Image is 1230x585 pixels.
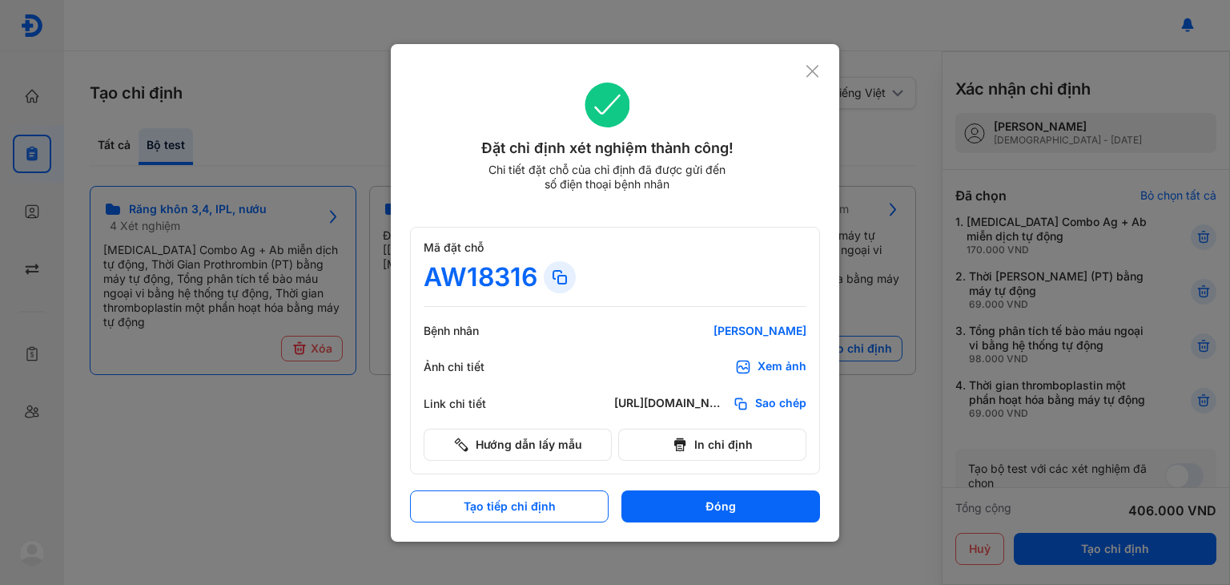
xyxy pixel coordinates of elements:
button: Đóng [621,490,820,522]
div: Bệnh nhân [424,324,520,338]
div: Xem ảnh [758,359,806,375]
button: Hướng dẫn lấy mẫu [424,429,612,461]
div: AW18316 [424,261,537,293]
button: Tạo tiếp chỉ định [410,490,609,522]
div: [PERSON_NAME] [614,324,806,338]
div: Mã đặt chỗ [424,240,806,255]
div: Ảnh chi tiết [424,360,520,374]
button: In chỉ định [618,429,806,461]
div: Chi tiết đặt chỗ của chỉ định đã được gửi đến số điện thoại bệnh nhân [481,163,733,192]
div: Link chi tiết [424,397,520,411]
div: [URL][DOMAIN_NAME] [614,396,726,412]
span: Sao chép [755,396,806,412]
div: Đặt chỉ định xét nghiệm thành công! [410,137,805,159]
